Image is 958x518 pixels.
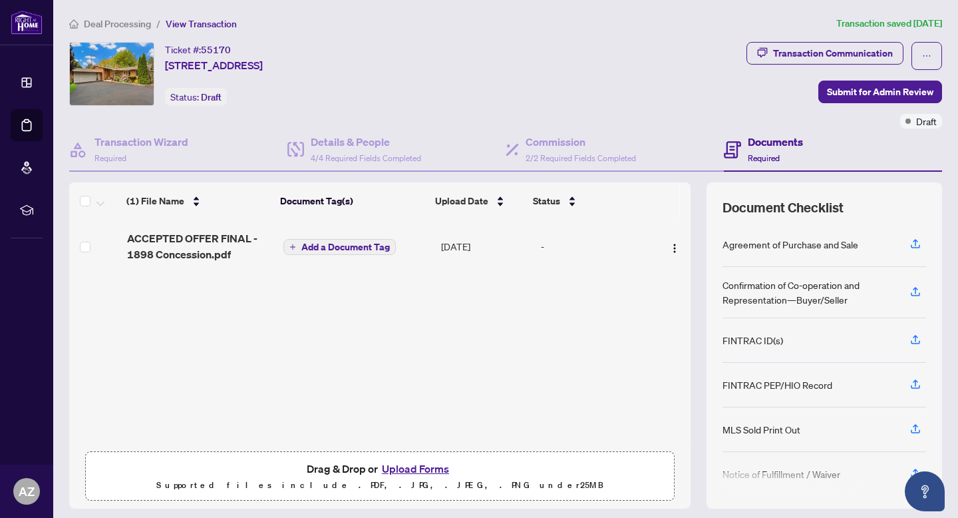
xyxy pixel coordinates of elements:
span: home [69,19,79,29]
article: Transaction saved [DATE] [836,16,942,31]
span: Drag & Drop orUpload FormsSupported files include .PDF, .JPG, .JPEG, .PNG under25MB [86,452,674,501]
button: Transaction Communication [746,42,903,65]
div: Transaction Communication [773,43,893,64]
span: Required [94,153,126,163]
button: Submit for Admin Review [818,81,942,103]
button: Logo [664,236,685,257]
span: plus [289,244,296,250]
p: Supported files include .PDF, .JPG, .JPEG, .PNG under 25 MB [94,477,666,493]
div: Status: [165,88,227,106]
img: IMG-40757450_1.jpg [70,43,154,105]
div: FINTRAC PEP/HIO Record [722,378,832,392]
span: Required [748,153,780,163]
span: Drag & Drop or [307,460,453,477]
img: logo [11,10,43,35]
button: Add a Document Tag [283,238,396,256]
span: [STREET_ADDRESS] [165,57,263,73]
span: ACCEPTED OFFER FINAL - 1898 Concession.pdf [127,230,273,262]
span: 2/2 Required Fields Completed [526,153,636,163]
span: Status [533,194,560,208]
span: View Transaction [166,18,237,30]
th: (1) File Name [121,182,275,220]
span: Submit for Admin Review [827,81,933,103]
span: Deal Processing [84,18,151,30]
div: Confirmation of Co-operation and Representation—Buyer/Seller [722,278,894,307]
span: (1) File Name [126,194,184,208]
div: Ticket #: [165,42,231,57]
th: Upload Date [430,182,528,220]
button: Open asap [905,471,945,511]
button: Upload Forms [378,460,453,477]
span: 4/4 Required Fields Completed [311,153,421,163]
h4: Details & People [311,134,421,150]
span: Draft [201,91,222,103]
div: FINTRAC ID(s) [722,333,783,348]
img: Logo [669,243,680,254]
h4: Documents [748,134,803,150]
span: ellipsis [922,51,931,61]
span: Draft [916,114,937,129]
span: Add a Document Tag [301,242,390,252]
div: - [541,239,651,254]
li: / [156,16,160,31]
div: Notice of Fulfillment / Waiver [722,467,840,481]
h4: Transaction Wizard [94,134,188,150]
th: Document Tag(s) [275,182,430,220]
div: Agreement of Purchase and Sale [722,237,858,252]
span: 55170 [201,44,231,56]
span: Upload Date [435,194,488,208]
span: Document Checklist [722,198,844,217]
td: [DATE] [436,220,536,273]
h4: Commission [526,134,636,150]
span: AZ [19,482,35,501]
th: Status [528,182,647,220]
button: Add a Document Tag [283,239,396,255]
div: MLS Sold Print Out [722,422,800,437]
